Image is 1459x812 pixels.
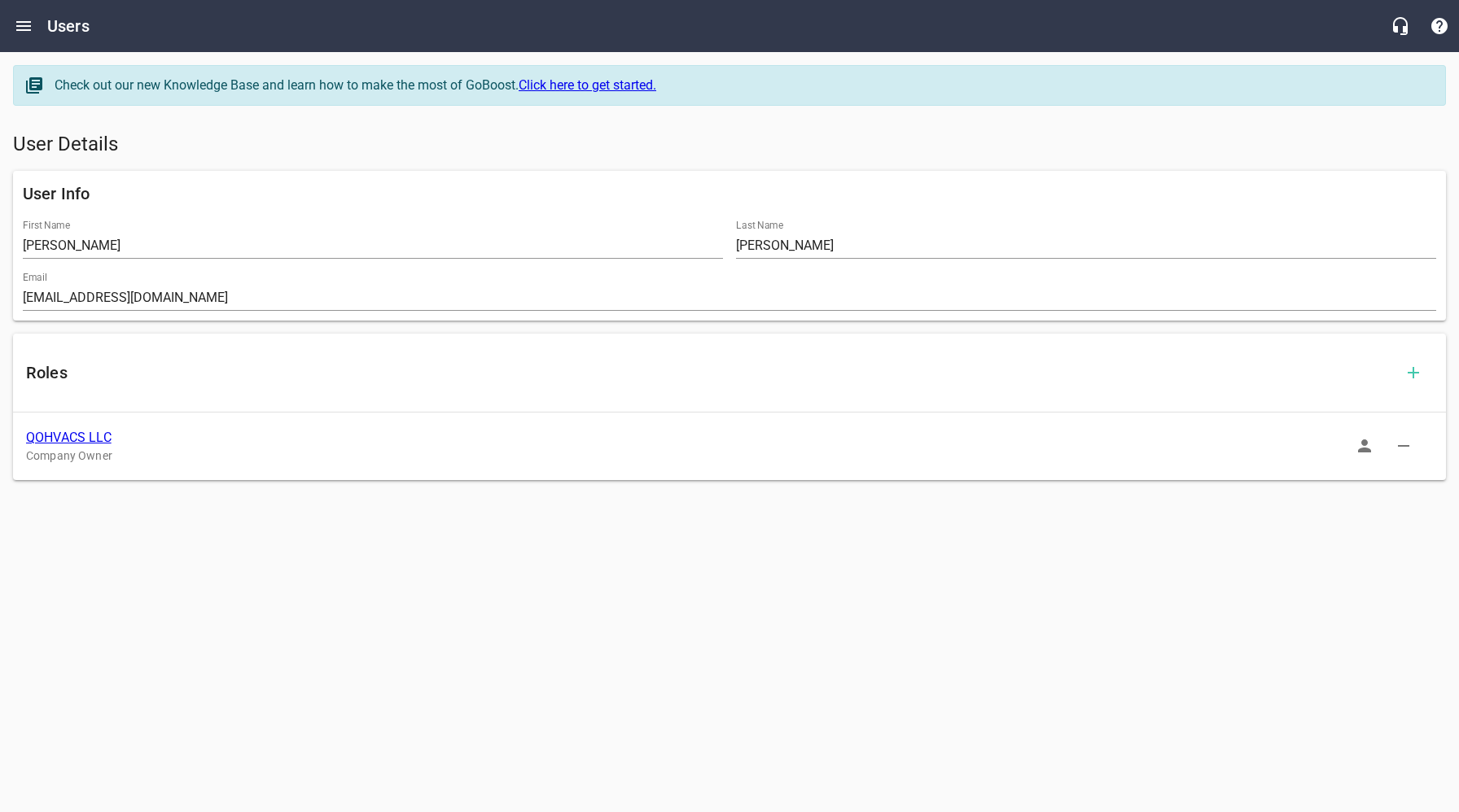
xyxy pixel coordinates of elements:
[1381,7,1420,46] button: Live Chat
[23,273,47,282] label: Email
[1345,426,1384,465] button: Sign In as Role
[1420,7,1459,46] button: Support Portal
[26,360,1394,386] h6: Roles
[47,13,90,39] h6: Users
[4,7,43,46] button: Open drawer
[13,132,1446,158] h5: User Details
[23,181,1436,207] h6: User Info
[55,76,1429,95] div: Check out our new Knowledge Base and learn how to make the most of GoBoost.
[519,77,656,93] a: Click here to get started.
[736,220,783,230] label: Last Name
[23,220,70,230] label: First Name
[1384,426,1423,465] button: Delete Role
[26,447,1407,465] p: Company Owner
[1394,353,1433,392] button: Add Role
[26,430,112,445] a: QOHVACS LLC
